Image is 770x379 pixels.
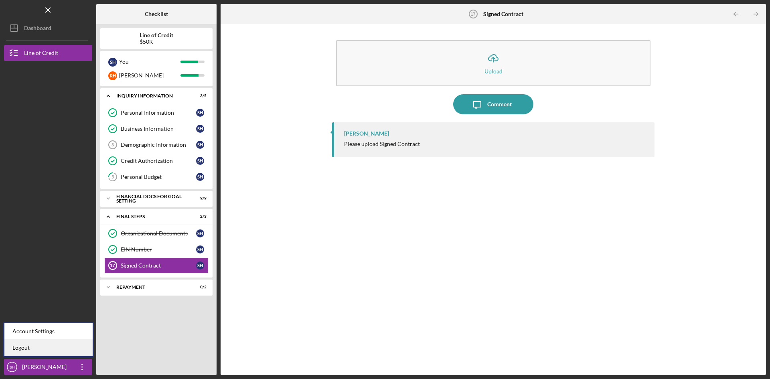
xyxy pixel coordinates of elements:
[196,229,204,237] div: S H
[196,141,204,149] div: S H
[121,126,196,132] div: Business Information
[108,58,117,67] div: S H
[196,245,204,253] div: S H
[483,11,523,17] b: Signed Contract
[192,285,207,290] div: 0 / 2
[196,261,204,270] div: S H
[196,125,204,133] div: S H
[140,39,173,45] div: $50K
[110,263,115,268] tspan: 17
[344,141,420,147] div: Please upload Signed Contract
[116,285,186,290] div: Repayment
[4,20,92,36] button: Dashboard
[196,109,204,117] div: S H
[116,93,186,98] div: INQUIRY INFORMATION
[453,94,533,114] button: Comment
[121,230,196,237] div: Organizational Documents
[4,323,93,340] div: Account Settings
[140,32,173,39] b: Line of Credit
[104,153,209,169] a: Credit AuthorizationSH
[116,214,186,219] div: FINAL STEPS
[119,55,180,69] div: You
[484,68,503,74] div: Upload
[487,94,512,114] div: Comment
[470,12,475,16] tspan: 17
[344,130,389,137] div: [PERSON_NAME]
[145,11,168,17] b: Checklist
[192,93,207,98] div: 3 / 5
[108,71,117,80] div: R H
[116,194,186,203] div: Financial Docs for Goal Setting
[104,169,209,185] a: 5Personal BudgetSH
[336,40,650,86] button: Upload
[121,158,196,164] div: Credit Authorization
[196,157,204,165] div: S H
[192,214,207,219] div: 2 / 3
[121,174,196,180] div: Personal Budget
[104,241,209,257] a: EIN NumberSH
[121,262,196,269] div: Signed Contract
[121,142,196,148] div: Demographic Information
[4,45,92,61] button: Line of Credit
[104,121,209,137] a: Business InformationSH
[24,45,58,63] div: Line of Credit
[9,365,14,369] text: SH
[4,359,92,375] button: SH[PERSON_NAME]
[104,225,209,241] a: Organizational DocumentsSH
[20,359,72,377] div: [PERSON_NAME]
[104,105,209,121] a: Personal InformationSH
[192,196,207,201] div: 9 / 9
[121,246,196,253] div: EIN Number
[104,137,209,153] a: 3Demographic InformationSH
[111,142,114,147] tspan: 3
[104,257,209,274] a: 17Signed ContractSH
[4,340,93,356] a: Logout
[24,20,51,38] div: Dashboard
[196,173,204,181] div: S H
[119,69,180,82] div: [PERSON_NAME]
[121,109,196,116] div: Personal Information
[111,174,114,180] tspan: 5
